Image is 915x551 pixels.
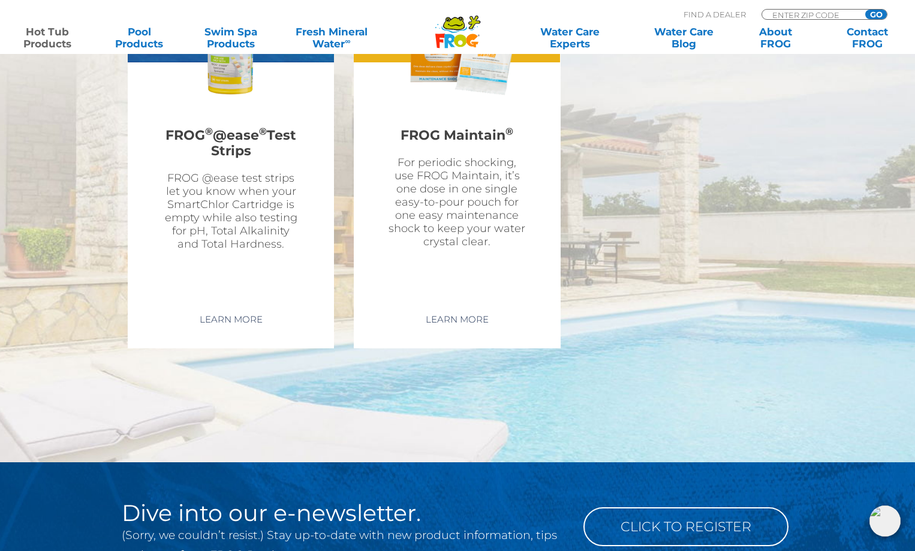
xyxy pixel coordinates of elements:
[387,156,527,248] p: For periodic shocking, use FROG Maintain, it’s one dose in one single easy-to-pour pouch for one ...
[104,26,175,50] a: PoolProducts
[505,125,513,137] sup: ®
[205,125,213,137] sup: ®
[345,37,350,46] sup: ∞
[512,26,628,50] a: Water CareExperts
[12,26,83,50] a: Hot TubProducts
[583,507,788,546] a: Click to Register
[387,121,527,150] h2: FROG Maintain
[412,309,502,330] a: Learn More
[648,26,720,50] a: Water CareBlog
[161,121,301,165] h2: FROG @ease Test Strips
[869,505,901,537] img: openIcon
[195,26,267,50] a: Swim SpaProducts
[122,501,565,525] h2: Dive into our e-newsletter.
[865,10,887,19] input: GO
[740,26,811,50] a: AboutFROG
[186,309,276,330] a: Learn More
[771,10,852,20] input: Zip Code Form
[287,26,377,50] a: Fresh MineralWater∞
[259,125,267,137] sup: ®
[832,26,903,50] a: ContactFROG
[161,171,301,251] p: FROG @ease test strips let you know when your SmartChlor Cartridge is empty while also testing fo...
[684,9,746,20] p: Find A Dealer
